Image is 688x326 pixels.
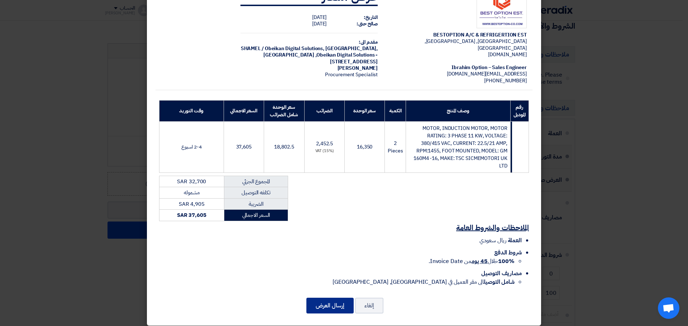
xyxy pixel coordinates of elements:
strong: شامل التوصيل [484,278,515,286]
span: [DATE] [312,20,326,28]
span: شروط الدفع [494,248,522,257]
strong: مقدم الى: [359,38,378,46]
span: SAR 4,905 [179,200,205,208]
td: الضريبة [224,198,288,210]
strong: SAR 37,605 [177,211,206,219]
span: مشموله [184,189,200,196]
span: 2,452.5 [316,140,333,147]
div: Ibrahim Option – Sales Engineer [389,64,527,71]
button: إلغاء [355,298,383,313]
td: SAR 32,700 [159,176,224,187]
strong: 100% [498,257,515,266]
li: الى مقر العميل في [GEOGRAPHIC_DATA], [GEOGRAPHIC_DATA] [159,278,515,286]
span: Procurement Specialist [325,71,378,78]
span: [EMAIL_ADDRESS][DOMAIN_NAME] [447,70,527,78]
td: السعر الاجمالي [224,210,288,221]
span: خلال من Invoice Date. [429,257,515,266]
th: وصف المنتج [406,100,510,121]
span: 18,802.5 [274,143,294,151]
span: [PERSON_NAME] [338,64,378,72]
span: 37,605 [236,143,252,151]
span: [GEOGRAPHIC_DATA], [GEOGRAPHIC_DATA] ,Obeikan Digital Solutions - [STREET_ADDRESS] [263,45,378,65]
span: 16,350 [357,143,372,151]
span: 2 Pieces [388,140,403,155]
span: ريال سعودي [479,236,506,245]
span: MOTOR, INDUCTION MOTOR, MOTOR RATING: 3 PHASE 11 KW, VOLTAGE: 380/415 VAC, CURRENT: 22.5/21 AMP, ... [414,125,507,170]
th: السعر الاجمالي [224,100,264,121]
div: (15%) VAT [307,148,341,154]
th: الضرائب [305,100,345,121]
span: [DATE] [312,14,326,21]
span: SHAMEL / Obeikan Digital Solutions, [241,45,325,52]
span: [DOMAIN_NAME] [488,51,527,58]
td: تكلفه التوصيل [224,187,288,199]
th: وقت التوريد [159,100,224,121]
th: سعر الوحدة شامل الضرائب [264,100,304,121]
div: BESTOPTION A/C & REFRIGERTION EST [389,32,527,38]
u: الملاحظات والشروط العامة [456,222,529,233]
button: إرسال العرض [306,298,354,313]
th: سعر الوحدة [345,100,385,121]
a: Open chat [658,297,679,319]
span: [GEOGRAPHIC_DATA], [GEOGRAPHIC_DATA], [GEOGRAPHIC_DATA] [425,38,527,52]
span: [PHONE_NUMBER] [484,77,527,84]
span: مصاريف التوصيل [481,269,522,278]
th: الكمية [385,100,406,121]
span: 2-4 اسبوع [181,143,201,151]
td: المجموع الجزئي [224,176,288,187]
strong: التاريخ: [364,14,378,21]
th: رقم الموديل [510,100,529,121]
u: 45 يوم [472,257,487,266]
strong: صالح حتى: [357,20,378,28]
span: العملة [508,236,522,245]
